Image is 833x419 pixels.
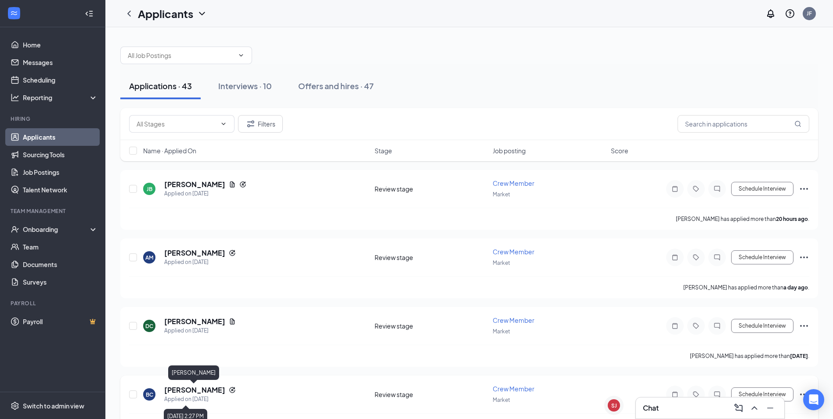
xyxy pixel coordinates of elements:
[691,322,701,329] svg: Tag
[670,185,680,192] svg: Note
[229,249,236,256] svg: Reapply
[238,52,245,59] svg: ChevronDown
[218,80,272,91] div: Interviews · 10
[676,215,809,223] p: [PERSON_NAME] has applied more than .
[790,353,808,359] b: [DATE]
[690,352,809,360] p: [PERSON_NAME] has applied more than .
[799,321,809,331] svg: Ellipses
[11,401,19,410] svg: Settings
[493,146,526,155] span: Job posting
[164,326,236,335] div: Applied on [DATE]
[145,322,153,330] div: DC
[732,401,746,415] button: ComposeMessage
[493,385,534,393] span: Crew Member
[23,313,98,330] a: PayrollCrown
[749,403,760,413] svg: ChevronUp
[147,185,152,193] div: JB
[794,120,801,127] svg: MagnifyingGlass
[229,386,236,394] svg: Reapply
[145,254,153,261] div: AM
[298,80,374,91] div: Offers and hires · 47
[11,300,96,307] div: Payroll
[239,181,246,188] svg: Reapply
[23,256,98,273] a: Documents
[23,401,84,410] div: Switch to admin view
[611,146,628,155] span: Score
[375,321,487,330] div: Review stage
[164,180,225,189] h5: [PERSON_NAME]
[124,8,134,19] svg: ChevronLeft
[164,395,236,404] div: Applied on [DATE]
[493,260,510,266] span: Market
[146,391,153,398] div: BC
[799,252,809,263] svg: Ellipses
[765,8,776,19] svg: Notifications
[375,390,487,399] div: Review stage
[643,403,659,413] h3: Chat
[23,128,98,146] a: Applicants
[799,389,809,400] svg: Ellipses
[245,119,256,129] svg: Filter
[731,182,793,196] button: Schedule Interview
[23,71,98,89] a: Scheduling
[129,80,192,91] div: Applications · 43
[493,179,534,187] span: Crew Member
[493,397,510,403] span: Market
[807,10,812,17] div: JF
[691,185,701,192] svg: Tag
[691,254,701,261] svg: Tag
[670,254,680,261] svg: Note
[785,8,795,19] svg: QuestionInfo
[23,238,98,256] a: Team
[164,258,236,267] div: Applied on [DATE]
[783,284,808,291] b: a day ago
[168,365,219,380] div: [PERSON_NAME]
[493,191,510,198] span: Market
[670,391,680,398] svg: Note
[11,225,19,234] svg: UserCheck
[220,120,227,127] svg: ChevronDown
[683,284,809,291] p: [PERSON_NAME] has applied more than .
[128,51,234,60] input: All Job Postings
[164,248,225,258] h5: [PERSON_NAME]
[11,115,96,123] div: Hiring
[375,146,392,155] span: Stage
[493,316,534,324] span: Crew Member
[229,318,236,325] svg: Document
[11,93,19,102] svg: Analysis
[143,146,196,155] span: Name · Applied On
[678,115,809,133] input: Search in applications
[765,403,775,413] svg: Minimize
[731,250,793,264] button: Schedule Interview
[731,319,793,333] button: Schedule Interview
[375,253,487,262] div: Review stage
[611,402,617,409] div: SJ
[799,184,809,194] svg: Ellipses
[731,387,793,401] button: Schedule Interview
[23,54,98,71] a: Messages
[23,225,90,234] div: Onboarding
[23,181,98,199] a: Talent Network
[164,189,246,198] div: Applied on [DATE]
[11,207,96,215] div: Team Management
[776,216,808,222] b: 20 hours ago
[712,185,722,192] svg: ChatInactive
[712,322,722,329] svg: ChatInactive
[23,273,98,291] a: Surveys
[747,401,761,415] button: ChevronUp
[375,184,487,193] div: Review stage
[493,248,534,256] span: Crew Member
[10,9,18,18] svg: WorkstreamLogo
[85,9,94,18] svg: Collapse
[712,391,722,398] svg: ChatInactive
[23,93,98,102] div: Reporting
[23,36,98,54] a: Home
[197,8,207,19] svg: ChevronDown
[229,181,236,188] svg: Document
[164,317,225,326] h5: [PERSON_NAME]
[138,6,193,21] h1: Applicants
[691,391,701,398] svg: Tag
[23,163,98,181] a: Job Postings
[23,146,98,163] a: Sourcing Tools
